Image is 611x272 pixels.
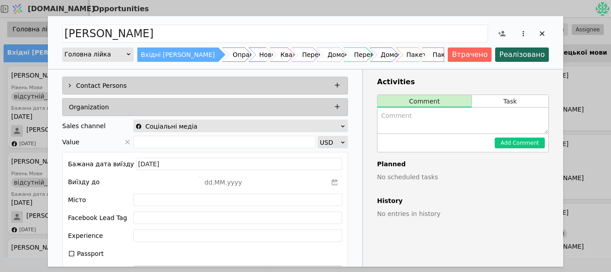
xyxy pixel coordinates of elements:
div: Перевірка заповнення анкети [354,47,453,62]
div: Місто [68,194,86,206]
button: Comment [378,95,471,108]
div: Домовитись про співбесіду [381,47,470,62]
p: No entries in history [377,209,549,219]
h3: Activities [377,77,549,87]
div: Нові заявки [259,47,298,62]
button: Втрачено [448,47,492,62]
div: Facebook Lead Tag [68,212,127,224]
input: dd.MM.yyyy [199,176,327,189]
div: Головна лійка [64,48,126,60]
span: Value [62,136,79,148]
h4: History [377,196,549,206]
div: Домовитись про анкетування [327,47,426,62]
div: Add Opportunity [48,16,563,267]
div: Experience [68,229,103,242]
button: Реалізовано [495,47,549,62]
h4: Planned [377,160,549,169]
p: Organization [69,103,109,112]
div: Перевірка німецької мови [302,47,387,62]
p: Contact Persons [76,81,127,91]
div: Бажана дата виїзду [68,158,134,170]
div: Passport [77,247,104,260]
div: Пакет документів надіслано [407,47,501,62]
div: Sales channel [62,120,106,132]
button: Task [472,95,548,108]
span: Соціальні медіа [145,120,197,133]
div: Виїзду до [68,176,100,188]
img: facebook.svg [136,123,142,130]
div: Кваліфікація [280,47,322,62]
p: No scheduled tasks [377,173,549,182]
svg: calender simple [331,179,338,186]
div: USD [320,136,340,149]
div: Пакет документів отримано [433,47,526,62]
div: Опрацьовано-[PERSON_NAME] [233,47,331,62]
div: Вхідні [PERSON_NAME] [141,47,215,62]
button: Add Comment [495,138,545,148]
